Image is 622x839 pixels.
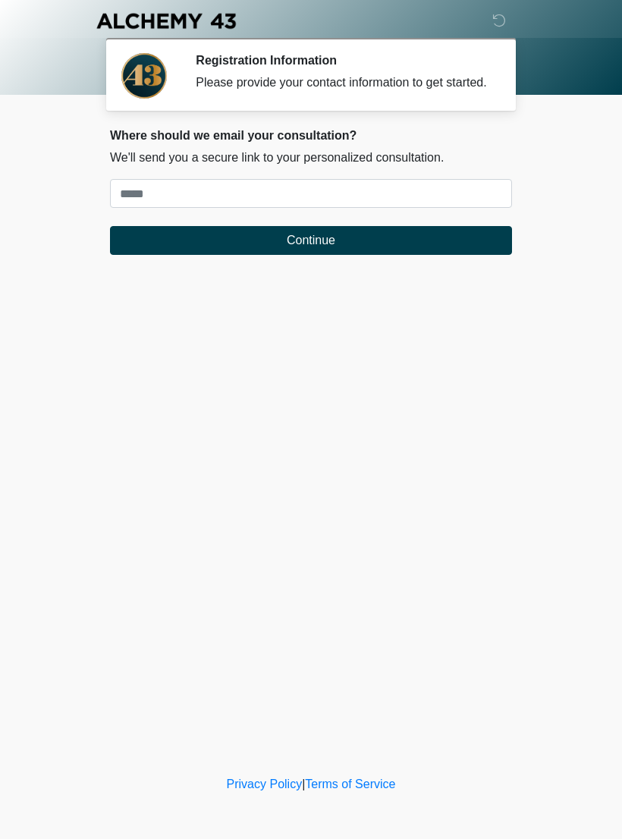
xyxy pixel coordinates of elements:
[110,226,512,255] button: Continue
[227,778,303,790] a: Privacy Policy
[121,53,167,99] img: Agent Avatar
[110,149,512,167] p: We'll send you a secure link to your personalized consultation.
[196,53,489,68] h2: Registration Information
[196,74,489,92] div: Please provide your contact information to get started.
[302,778,305,790] a: |
[110,128,512,143] h2: Where should we email your consultation?
[95,11,237,30] img: Alchemy 43 Logo
[305,778,395,790] a: Terms of Service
